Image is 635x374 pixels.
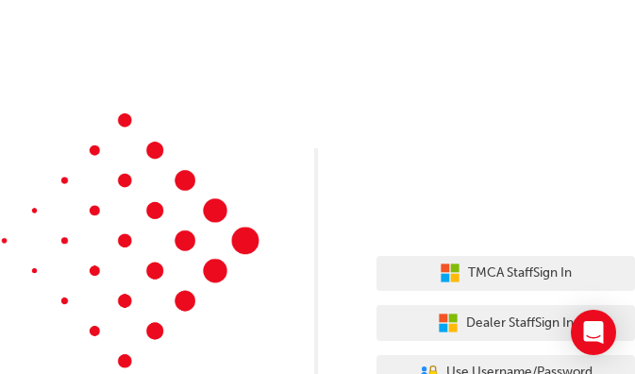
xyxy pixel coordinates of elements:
span: TMCA Staff Sign In [468,263,572,284]
span: Dealer Staff Sign In [466,313,574,334]
div: Open Intercom Messenger [571,310,616,355]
